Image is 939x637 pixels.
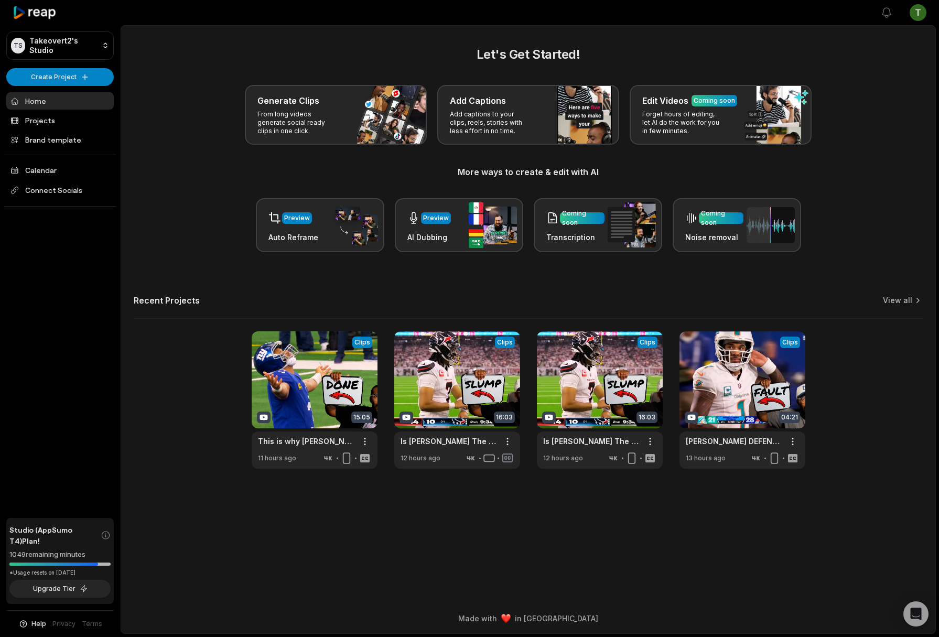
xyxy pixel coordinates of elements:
[450,94,506,107] h3: Add Captions
[6,112,114,129] a: Projects
[642,110,724,135] p: Forget hours of editing, let AI do the work for you in few minutes.
[685,232,743,243] h3: Noise removal
[9,549,111,560] div: 1049 remaining minutes
[686,436,782,447] a: [PERSON_NAME] DEFENDED THIS?! [PERSON_NAME]'s Eyes Gave It Away! INT Breakdown vs Bills
[9,580,111,598] button: Upgrade Tier
[6,68,114,86] button: Create Project
[469,202,517,248] img: ai_dubbing.png
[82,619,102,629] a: Terms
[608,202,656,247] img: transcription.png
[747,207,795,243] img: noise_removal.png
[268,232,318,243] h3: Auto Reframe
[423,213,449,223] div: Preview
[401,436,497,447] a: Is [PERSON_NAME] The Reason Texans Keep LOSING Close Games?
[694,96,735,105] div: Coming soon
[284,213,310,223] div: Preview
[257,94,319,107] h3: Generate Clips
[546,232,605,243] h3: Transcription
[6,181,114,200] span: Connect Socials
[903,601,929,627] div: Open Intercom Messenger
[9,569,111,577] div: *Usage resets on [DATE]
[31,619,46,629] span: Help
[131,613,926,624] div: Made with in [GEOGRAPHIC_DATA]
[6,131,114,148] a: Brand template
[701,209,741,228] div: Coming soon
[6,92,114,110] a: Home
[11,38,25,53] div: TS
[134,166,923,178] h3: More ways to create & edit with AI
[501,614,511,623] img: heart emoji
[9,524,101,546] span: Studio (AppSumo T4) Plan!
[450,110,531,135] p: Add captions to your clips, reels, stories with less effort in no time.
[6,161,114,179] a: Calendar
[29,36,97,55] p: Takeovert2's Studio
[407,232,451,243] h3: AI Dubbing
[52,619,75,629] a: Privacy
[134,295,200,306] h2: Recent Projects
[18,619,46,629] button: Help
[642,94,688,107] h3: Edit Videos
[562,209,602,228] div: Coming soon
[543,436,640,447] a: Is [PERSON_NAME] The Reason Texans Keep LOSING Close Games?
[257,110,339,135] p: From long videos generate social ready clips in one click.
[330,205,378,246] img: auto_reframe.png
[134,45,923,64] h2: Let's Get Started!
[883,295,912,306] a: View all
[258,436,354,447] a: This is why [PERSON_NAME] will be BENCHED [DATE]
